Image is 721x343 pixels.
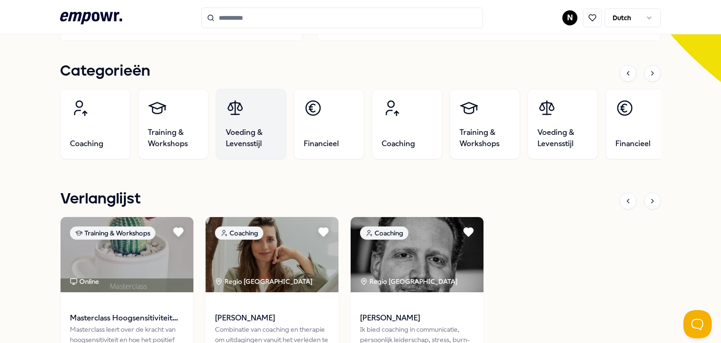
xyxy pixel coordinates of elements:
div: Regio [GEOGRAPHIC_DATA] [215,276,314,287]
span: Voeding & Levensstijl [537,127,588,149]
span: [PERSON_NAME] [360,312,474,324]
a: Coaching [372,89,442,159]
a: Voeding & Levensstijl [528,89,598,159]
div: Training & Workshops [70,226,155,240]
span: Financieel [615,138,651,149]
iframe: Help Scout Beacon - Open [683,310,712,338]
span: Financieel [304,138,339,149]
img: package image [206,217,338,292]
a: Training & Workshops [450,89,520,159]
img: package image [61,217,193,292]
span: Coaching [382,138,415,149]
span: Training & Workshops [148,127,199,149]
div: Regio [GEOGRAPHIC_DATA] [360,276,459,287]
span: [PERSON_NAME] [215,312,329,324]
a: Financieel [294,89,364,159]
span: Training & Workshops [460,127,510,149]
button: N [562,10,577,25]
a: Financieel [606,89,676,159]
span: Voeding & Levensstijl [226,127,276,149]
a: Voeding & Levensstijl [216,89,286,159]
h1: Verlanglijst [60,187,141,211]
a: Coaching [60,89,130,159]
span: Masterclass Hoogsensitiviteit een inleiding [70,312,184,324]
span: Coaching [70,138,103,149]
h1: Categorieën [60,60,150,83]
div: Coaching [360,226,408,240]
img: package image [351,217,483,292]
a: Training & Workshops [138,89,208,159]
div: Online [70,276,99,287]
div: Coaching [215,226,263,240]
input: Search for products, categories or subcategories [201,8,483,28]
